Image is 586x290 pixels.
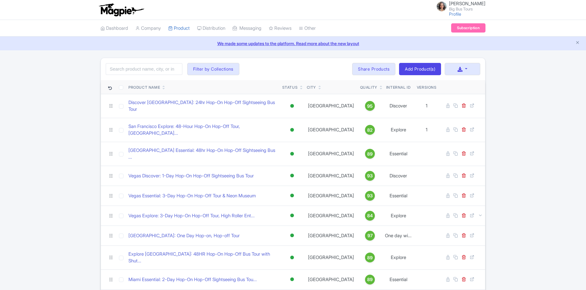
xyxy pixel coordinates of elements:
td: Explore [382,118,414,142]
td: Essential [382,186,414,206]
div: Active [289,253,295,262]
button: Filter by Collections [187,63,239,75]
a: Share Products [352,63,395,75]
a: 97 [360,231,380,241]
div: Active [289,191,295,200]
a: Company [135,20,161,37]
td: Essential [382,142,414,166]
a: [GEOGRAPHIC_DATA] Essential: 48hr Hop-On Hop-Off Sightseeing Bus ... [128,147,277,161]
div: Active [289,275,295,284]
a: Messaging [233,20,261,37]
a: Profile [449,11,461,17]
td: Explore [382,246,414,269]
img: jfp7o2nd6rbrsspqilhl.jpg [437,2,447,11]
td: [GEOGRAPHIC_DATA] [304,118,358,142]
td: [GEOGRAPHIC_DATA] [304,142,358,166]
a: Vegas Discover: 1-Day Hop-On Hop-Off Sightseeing Bus Tour [128,172,254,180]
div: Quality [360,85,377,90]
td: Explore [382,206,414,226]
span: 82 [367,127,373,133]
span: 93 [367,192,373,199]
span: 89 [367,254,373,261]
a: Vegas Explore: 3-Day Hop-On Hop-Off Tour, High Roller Ent... [128,212,255,219]
span: 95 [367,103,373,110]
input: Search product name, city, or interal id [106,63,182,75]
a: Distribution [197,20,225,37]
span: 84 [367,212,373,219]
div: Active [289,231,295,240]
span: 1 [426,127,428,133]
td: One day wi... [382,226,414,246]
small: Big Bus Tours [449,7,485,11]
a: Miami Essential: 2-Day Hop-On Hop-Off Sightseeing Bus Tou... [128,276,257,283]
td: Discover [382,166,414,186]
a: We made some updates to the platform. Read more about the new layout [4,40,582,47]
span: 89 [367,151,373,157]
span: [PERSON_NAME] [449,1,485,6]
a: Product [168,20,190,37]
td: [GEOGRAPHIC_DATA] [304,186,358,206]
a: 89 [360,149,380,159]
div: Active [289,102,295,110]
td: [GEOGRAPHIC_DATA] [304,246,358,269]
td: [GEOGRAPHIC_DATA] [304,166,358,186]
td: Discover [382,94,414,118]
a: Add Product(s) [399,63,441,75]
a: 84 [360,211,380,221]
a: San Francisco Explore: 48-Hour Hop-On Hop-Off Tour, [GEOGRAPHIC_DATA]... [128,123,277,137]
span: 1 [426,103,428,109]
a: Reviews [269,20,291,37]
td: Essential [382,269,414,289]
th: Internal ID [382,80,414,94]
a: Subscription [451,23,485,33]
th: Versions [414,80,439,94]
a: Other [299,20,316,37]
div: Active [289,126,295,134]
td: [GEOGRAPHIC_DATA] [304,206,358,226]
a: 93 [360,191,380,201]
div: Status [282,85,298,90]
a: Vegas Essential: 3-Day Hop-On Hop-Off Tour & Neon Museum [128,192,256,199]
div: Active [289,149,295,158]
span: 93 [367,172,373,179]
a: 89 [360,253,380,262]
a: [GEOGRAPHIC_DATA]: One Day Hop-on, Hop-off Tour [128,232,240,239]
div: City [307,85,316,90]
a: 89 [360,275,380,284]
div: Active [289,171,295,180]
span: 97 [367,232,373,239]
a: 95 [360,101,380,111]
td: [GEOGRAPHIC_DATA] [304,94,358,118]
a: 82 [360,125,380,135]
button: Close announcement [575,40,580,47]
a: [PERSON_NAME] Big Bus Tours [433,1,485,11]
a: Explore [GEOGRAPHIC_DATA]: 48HR Hop-On Hop-Off Bus Tour with Shut... [128,251,277,265]
div: Product Name [128,85,160,90]
div: Active [289,211,295,220]
a: Discover [GEOGRAPHIC_DATA]: 24hr Hop-On Hop-Off Sightseeing Bus Tour [128,99,277,113]
td: [GEOGRAPHIC_DATA] [304,269,358,289]
a: Dashboard [101,20,128,37]
a: 93 [360,171,380,181]
img: logo-ab69f6fb50320c5b225c76a69d11143b.png [97,3,145,17]
span: 89 [367,276,373,283]
td: [GEOGRAPHIC_DATA] [304,226,358,246]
